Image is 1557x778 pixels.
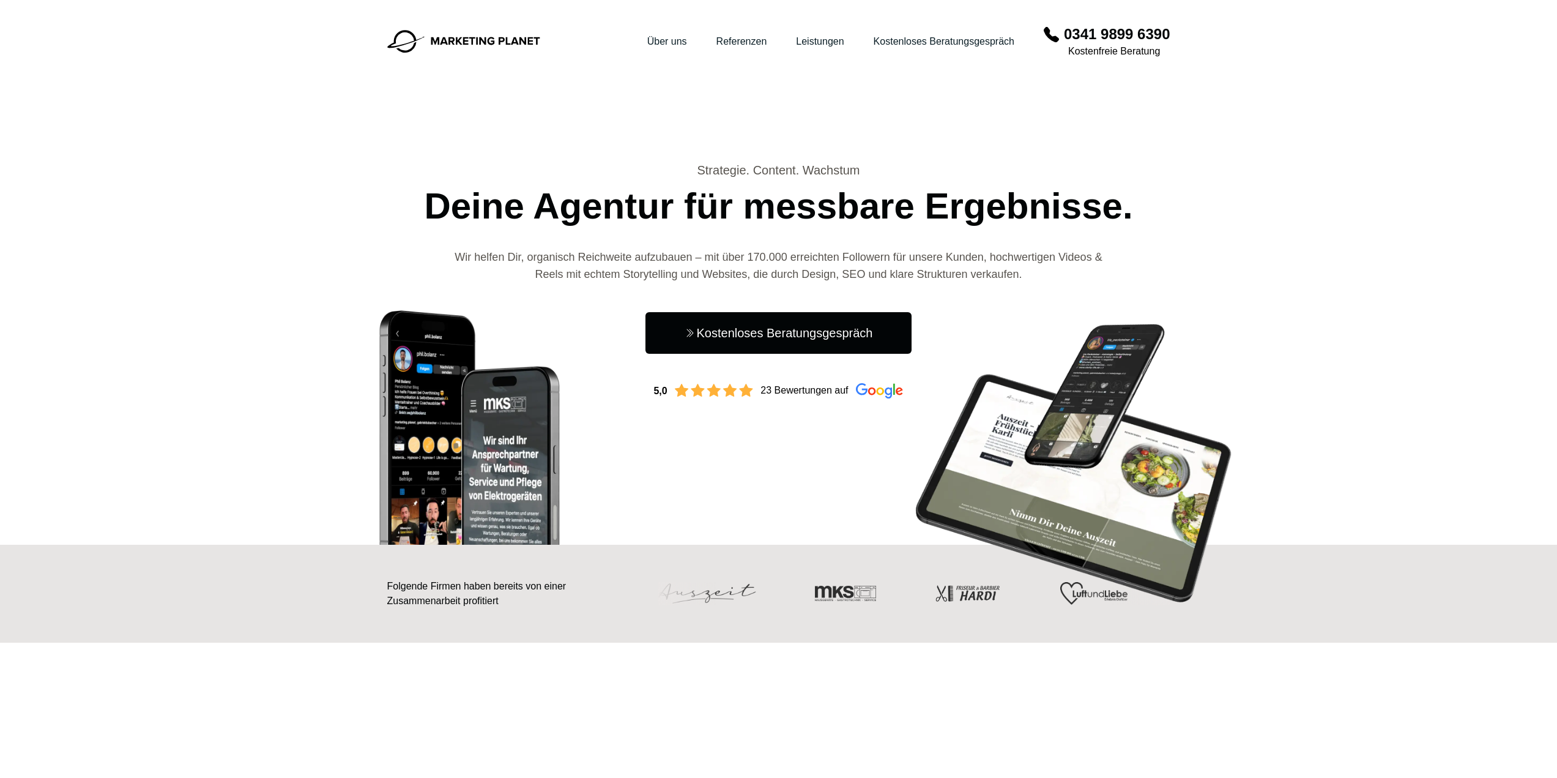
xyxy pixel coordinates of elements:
[796,36,844,47] a: Leistungen
[889,301,1256,643] img: Marketing Planet Ipad und Iphone mit Websites
[387,30,540,53] img: Marketing Planet - Deine Online Marketing Firma für Social Media & Webdsites
[760,383,848,398] span: 23 Bewertungen auf
[814,586,875,601] img: MKS GmbH
[360,301,574,544] img: Marketing Planet Iphones mit Website und Social Media Kunden
[647,36,687,47] a: Über uns
[387,162,1170,234] h1: Deine Agentur für messbare Ergebnisse.
[874,36,1014,47] a: Kostenloses Beratungsgespräch
[452,249,1105,283] p: Wir helfen Dir, organisch Reichweite aufzubauen – mit über 170.000 erreichten Followern für unser...
[760,383,903,398] a: 23 Bewertungen auf
[387,162,1170,179] span: Strategie. Content. Wachstum
[645,312,912,354] a: Kostenloses Beratungsgespräch
[1068,44,1170,59] small: Kostenfreie Beratung
[656,583,755,604] img: Auszeit Café - Frühstück und Brunch
[653,384,667,398] p: 5,0
[1064,24,1170,44] a: 0341 9899 6390
[716,36,767,47] a: Referenzen
[387,579,629,608] p: Folgende Firmen haben bereits von einer Zusammenarbeit profitiert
